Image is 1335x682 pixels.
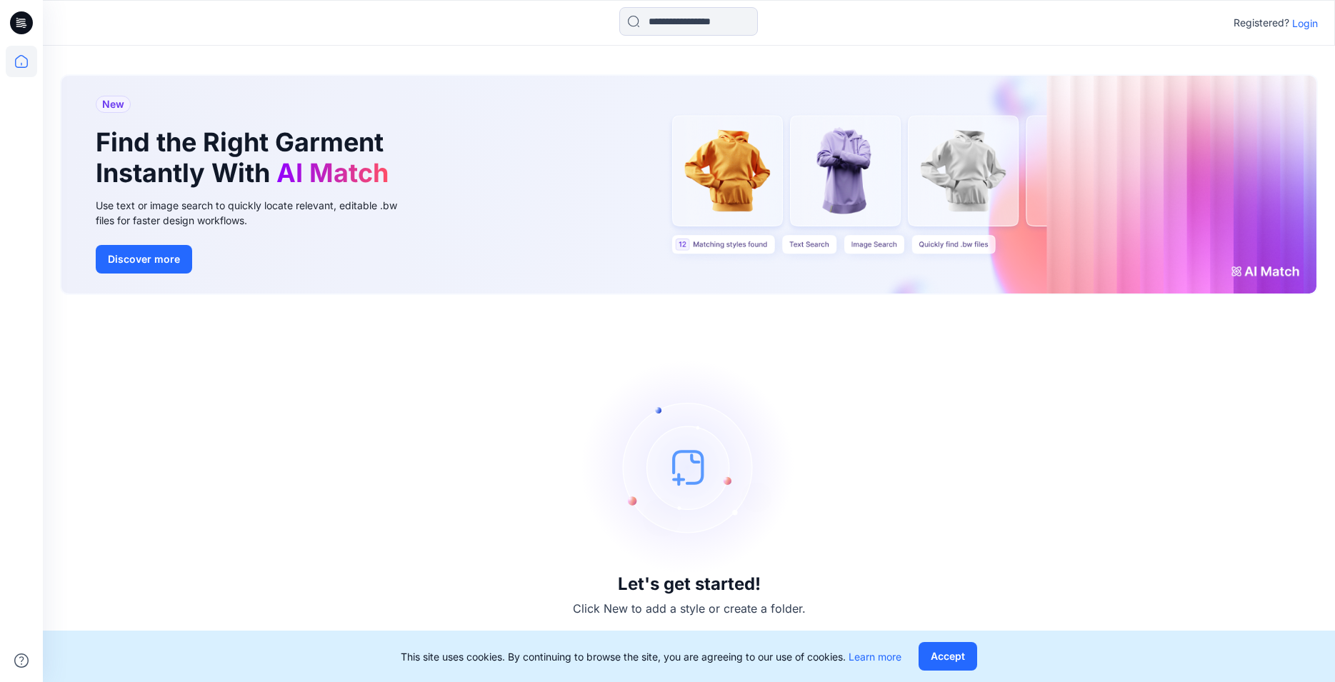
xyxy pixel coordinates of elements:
span: New [102,96,124,113]
img: empty-state-image.svg [582,360,796,574]
button: Accept [919,642,977,671]
div: Use text or image search to quickly locate relevant, editable .bw files for faster design workflows. [96,198,417,228]
span: AI Match [276,157,389,189]
button: Discover more [96,245,192,274]
p: This site uses cookies. By continuing to browse the site, you are agreeing to our use of cookies. [401,649,901,664]
h3: Let's get started! [618,574,761,594]
p: Click New to add a style or create a folder. [573,600,806,617]
p: Registered? [1234,14,1289,31]
a: Learn more [849,651,901,663]
h1: Find the Right Garment Instantly With [96,127,396,189]
p: Login [1292,16,1318,31]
